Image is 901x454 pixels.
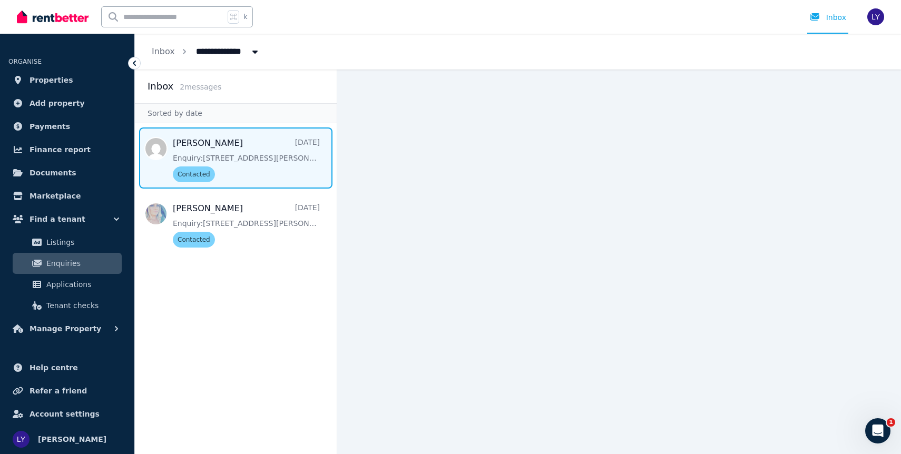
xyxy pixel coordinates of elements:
[8,209,126,230] button: Find a tenant
[148,79,173,94] h2: Inbox
[30,143,91,156] span: Finance report
[173,202,320,248] a: [PERSON_NAME][DATE]Enquiry:[STREET_ADDRESS][PERSON_NAME].Contacted
[809,12,846,23] div: Inbox
[13,232,122,253] a: Listings
[13,431,30,448] img: Liansu Yu
[8,380,126,401] a: Refer a friend
[30,97,85,110] span: Add property
[173,137,320,182] a: [PERSON_NAME][DATE]Enquiry:[STREET_ADDRESS][PERSON_NAME].Contacted
[8,116,126,137] a: Payments
[38,433,106,446] span: [PERSON_NAME]
[8,70,126,91] a: Properties
[30,408,100,420] span: Account settings
[46,278,117,291] span: Applications
[180,83,221,91] span: 2 message s
[8,139,126,160] a: Finance report
[8,58,42,65] span: ORGANISE
[135,123,337,454] nav: Message list
[30,74,73,86] span: Properties
[30,120,70,133] span: Payments
[46,299,117,312] span: Tenant checks
[867,8,884,25] img: Liansu Yu
[8,162,126,183] a: Documents
[30,322,101,335] span: Manage Property
[30,190,81,202] span: Marketplace
[135,103,337,123] div: Sorted by date
[8,357,126,378] a: Help centre
[243,13,247,21] span: k
[30,384,87,397] span: Refer a friend
[8,185,126,206] a: Marketplace
[17,9,89,25] img: RentBetter
[13,295,122,316] a: Tenant checks
[30,166,76,179] span: Documents
[30,361,78,374] span: Help centre
[8,318,126,339] button: Manage Property
[865,418,890,443] iframe: Intercom live chat
[8,93,126,114] a: Add property
[8,403,126,425] a: Account settings
[135,34,277,70] nav: Breadcrumb
[13,274,122,295] a: Applications
[13,253,122,274] a: Enquiries
[152,46,175,56] a: Inbox
[30,213,85,225] span: Find a tenant
[887,418,895,427] span: 1
[46,257,117,270] span: Enquiries
[46,236,117,249] span: Listings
